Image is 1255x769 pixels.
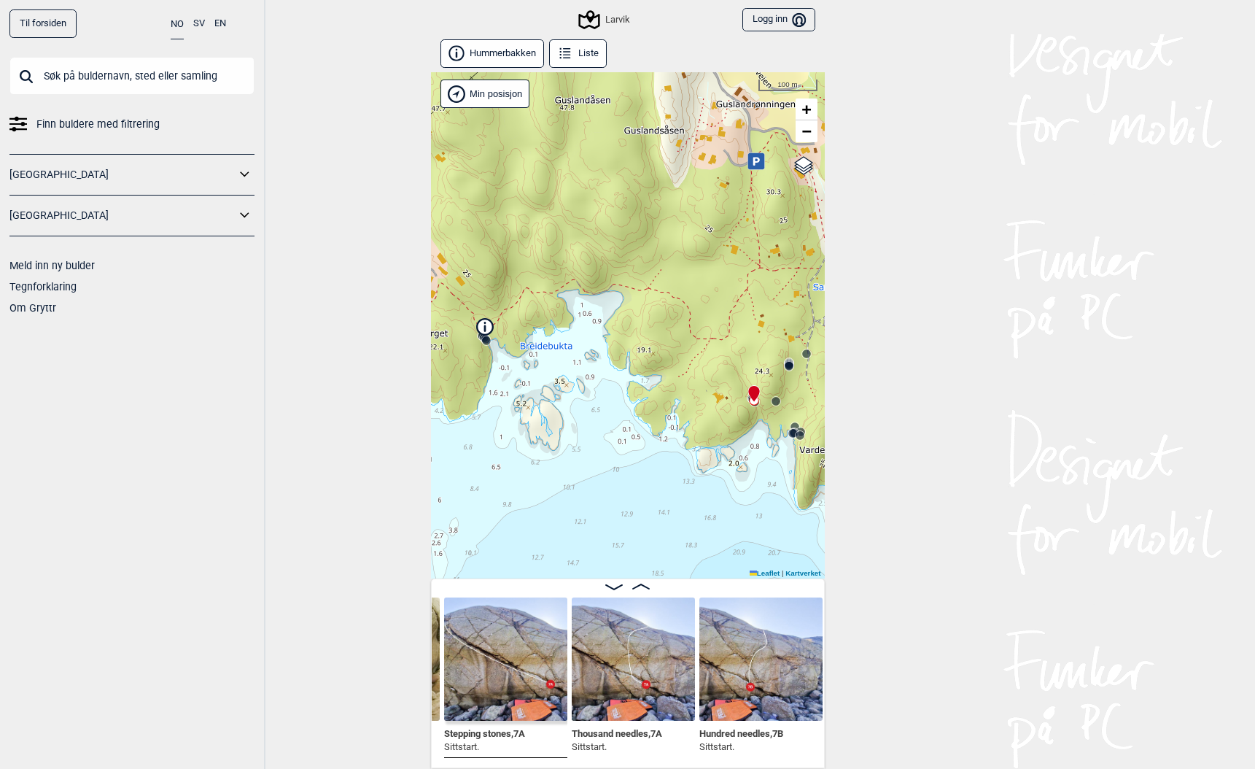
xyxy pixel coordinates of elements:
button: NO [171,9,184,39]
span: + [801,100,811,118]
img: Hundred needles [699,598,823,721]
button: Liste [549,39,607,68]
span: Finn buldere med filtrering [36,114,160,135]
div: Vis min posisjon [440,80,530,108]
input: Søk på buldernavn, sted eller samling [9,57,255,95]
p: Sittstart. [572,740,662,754]
img: Stepping stones [444,598,567,721]
a: Zoom in [796,98,817,120]
button: Logg inn [742,8,815,32]
a: Tegnforklaring [9,281,77,293]
p: Sittstart. [699,740,783,754]
a: Leaflet [750,569,780,577]
span: − [801,122,811,140]
a: Finn buldere med filtrering [9,114,255,135]
div: Larvik [580,11,630,28]
span: | [782,569,784,577]
span: Thousand needles , 7A [572,725,662,739]
button: EN [214,9,226,38]
span: Stepping stones , 7A [444,725,525,739]
p: Sittstart. [444,740,525,754]
a: Meld inn ny bulder [9,260,95,271]
a: Kartverket [785,569,820,577]
span: Hundred needles , 7B [699,725,783,739]
a: [GEOGRAPHIC_DATA] [9,164,236,185]
a: [GEOGRAPHIC_DATA] [9,205,236,226]
button: Hummerbakken [440,39,545,68]
a: Til forsiden [9,9,77,38]
a: Om Gryttr [9,302,56,314]
img: Thousand needles [572,598,695,721]
a: Layers [790,150,817,182]
div: 100 m [758,80,817,91]
button: SV [193,9,205,38]
a: Zoom out [796,120,817,142]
